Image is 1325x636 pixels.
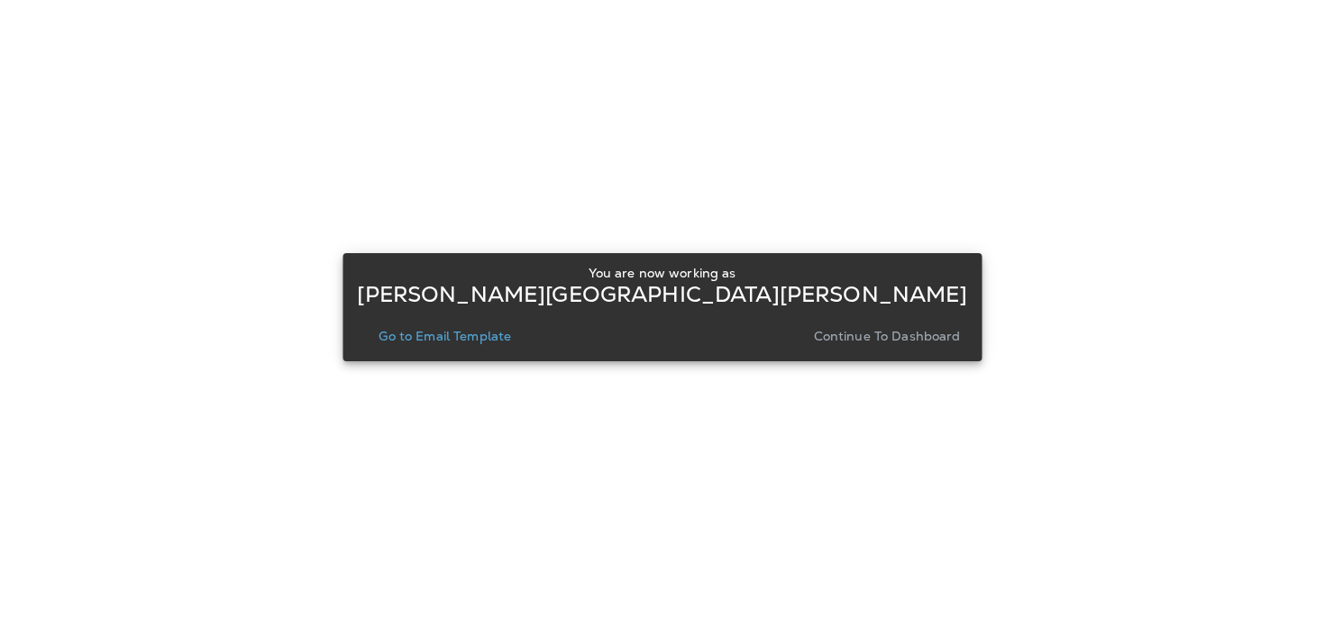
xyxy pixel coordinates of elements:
[807,323,968,349] button: Continue to Dashboard
[371,323,518,349] button: Go to Email Template
[589,266,736,280] p: You are now working as
[357,287,967,302] p: [PERSON_NAME][GEOGRAPHIC_DATA][PERSON_NAME]
[814,329,961,343] p: Continue to Dashboard
[379,329,511,343] p: Go to Email Template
